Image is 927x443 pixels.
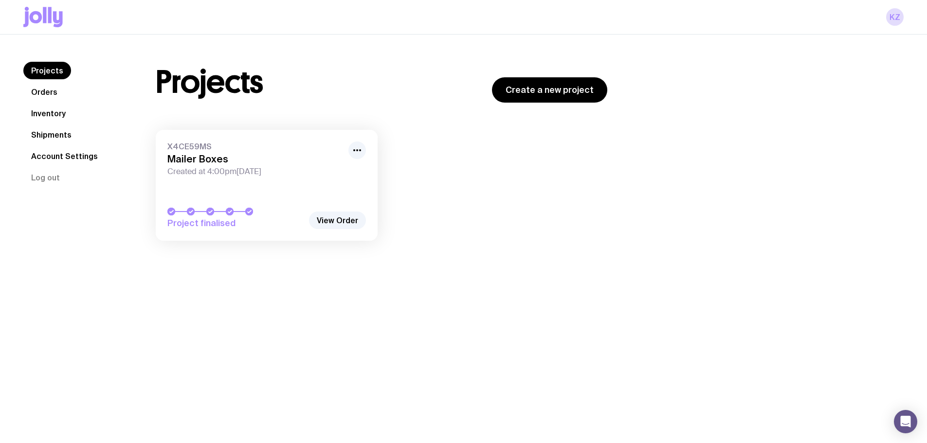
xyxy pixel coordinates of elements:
[23,62,71,79] a: Projects
[492,77,607,103] a: Create a new project
[309,212,366,229] a: View Order
[23,169,68,186] button: Log out
[23,83,65,101] a: Orders
[894,410,917,433] div: Open Intercom Messenger
[167,217,304,229] span: Project finalised
[886,8,904,26] a: KZ
[23,105,73,122] a: Inventory
[167,167,343,177] span: Created at 4:00pm[DATE]
[156,130,378,241] a: X4CE59MSMailer BoxesCreated at 4:00pm[DATE]Project finalised
[23,126,79,143] a: Shipments
[167,142,343,151] span: X4CE59MS
[167,153,343,165] h3: Mailer Boxes
[23,147,106,165] a: Account Settings
[156,67,263,98] h1: Projects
